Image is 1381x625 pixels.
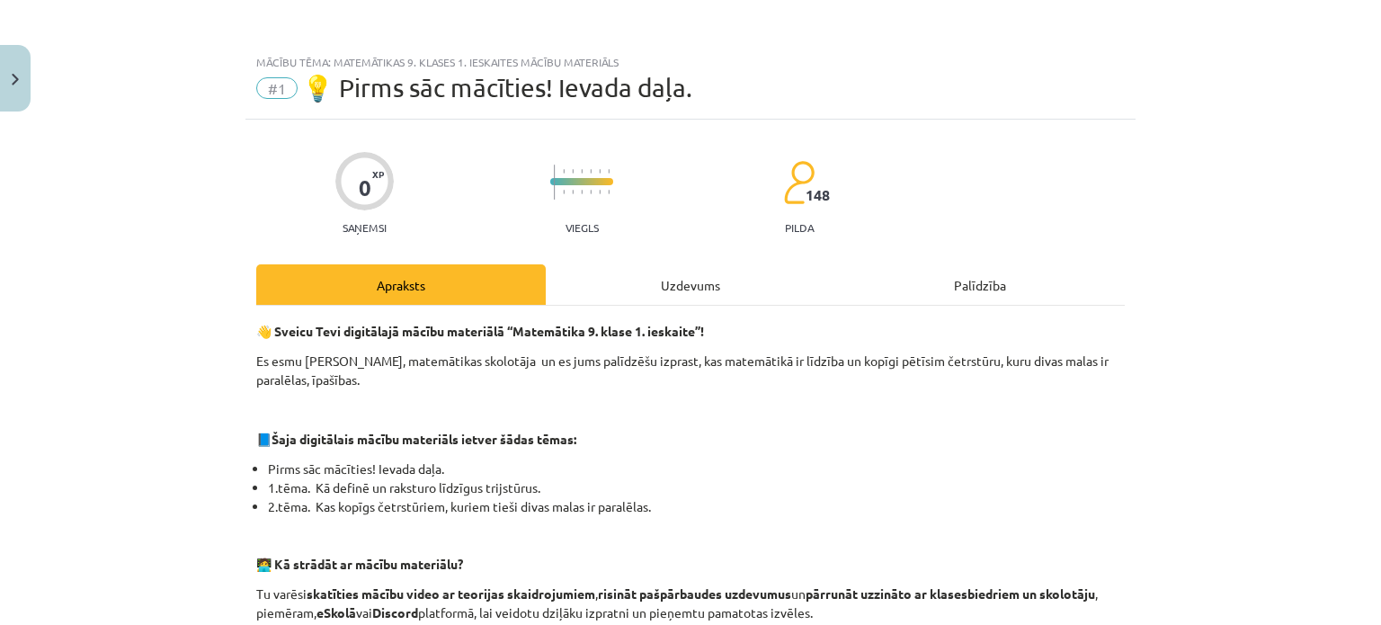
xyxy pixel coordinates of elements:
p: Saņemsi [335,221,394,234]
img: icon-short-line-57e1e144782c952c97e751825c79c345078a6d821885a25fce030b3d8c18986b.svg [581,190,583,194]
img: icon-short-line-57e1e144782c952c97e751825c79c345078a6d821885a25fce030b3d8c18986b.svg [590,169,592,174]
div: Palīdzība [835,264,1125,305]
img: icon-short-line-57e1e144782c952c97e751825c79c345078a6d821885a25fce030b3d8c18986b.svg [563,169,565,174]
span: 💡 Pirms sāc mācīties! Ievada daļa. [302,73,692,103]
div: Mācību tēma: Matemātikas 9. klases 1. ieskaites mācību materiāls [256,56,1125,68]
div: Uzdevums [546,264,835,305]
p: Viegls [566,221,599,234]
img: icon-short-line-57e1e144782c952c97e751825c79c345078a6d821885a25fce030b3d8c18986b.svg [599,169,601,174]
strong: skatīties mācību video ar teorijas skaidrojumiem [307,585,595,602]
div: 0 [359,175,371,201]
p: Tu varēsi , un , piemēram, vai platformā, lai veidotu dziļāku izpratni un pieņemtu pamatotas izvē... [256,585,1125,622]
span: 148 [806,187,830,203]
img: icon-short-line-57e1e144782c952c97e751825c79c345078a6d821885a25fce030b3d8c18986b.svg [581,169,583,174]
p: 📘 [256,430,1125,449]
img: icon-short-line-57e1e144782c952c97e751825c79c345078a6d821885a25fce030b3d8c18986b.svg [599,190,601,194]
li: 2.tēma. Kas kopīgs četrstūriem, kuriem tieši divas malas ir paralēlas. [268,497,1125,516]
img: icon-short-line-57e1e144782c952c97e751825c79c345078a6d821885a25fce030b3d8c18986b.svg [572,190,574,194]
li: Pirms sāc mācīties! Ievada daļa. [268,460,1125,478]
li: 1.tēma. Kā definē un raksturo līdzīgus trijstūrus. [268,478,1125,497]
img: icon-short-line-57e1e144782c952c97e751825c79c345078a6d821885a25fce030b3d8c18986b.svg [590,190,592,194]
strong: Šaja digitālais mācību materiāls ietver šādas tēmas: [272,431,576,447]
strong: Discord [372,604,418,621]
strong: eSkolā [316,604,356,621]
p: Es esmu [PERSON_NAME], matemātikas skolotāja un es jums palīdzēšu izprast, kas matemātikā ir līdz... [256,352,1125,389]
strong: risināt pašpārbaudes uzdevumus [598,585,791,602]
img: icon-short-line-57e1e144782c952c97e751825c79c345078a6d821885a25fce030b3d8c18986b.svg [608,190,610,194]
span: #1 [256,77,298,99]
img: icon-long-line-d9ea69661e0d244f92f715978eff75569469978d946b2353a9bb055b3ed8787d.svg [554,165,556,200]
img: students-c634bb4e5e11cddfef0936a35e636f08e4e9abd3cc4e673bd6f9a4125e45ecb1.svg [783,160,815,205]
p: pilda [785,221,814,234]
strong: 🧑‍💻 Kā strādāt ar mācību materiālu? [256,556,463,572]
img: icon-close-lesson-0947bae3869378f0d4975bcd49f059093ad1ed9edebbc8119c70593378902aed.svg [12,74,19,85]
img: icon-short-line-57e1e144782c952c97e751825c79c345078a6d821885a25fce030b3d8c18986b.svg [572,169,574,174]
img: icon-short-line-57e1e144782c952c97e751825c79c345078a6d821885a25fce030b3d8c18986b.svg [608,169,610,174]
div: Apraksts [256,264,546,305]
img: icon-short-line-57e1e144782c952c97e751825c79c345078a6d821885a25fce030b3d8c18986b.svg [563,190,565,194]
span: XP [372,169,384,179]
strong: pārrunāt uzzināto ar klasesbiedriem un skolotāju [806,585,1095,602]
strong: 👋 Sveicu Tevi digitālajā mācību materiālā “Matemātika 9. klase 1. ieskaite”! [256,323,704,339]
